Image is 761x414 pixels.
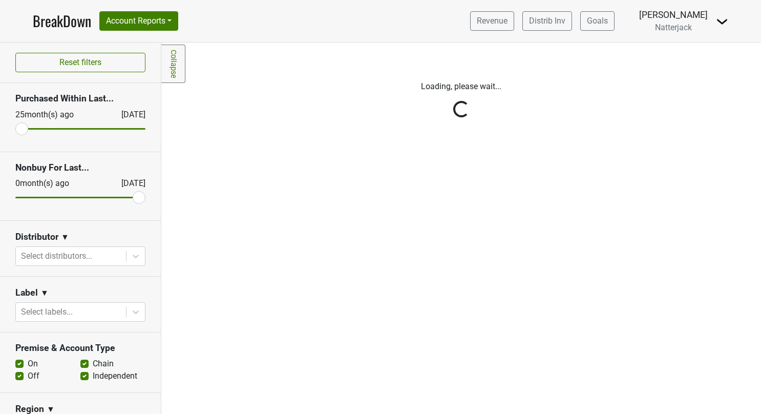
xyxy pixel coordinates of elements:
a: Distrib Inv [522,11,572,31]
p: Loading, please wait... [177,80,746,93]
a: BreakDown [33,10,91,32]
a: Revenue [470,11,514,31]
button: Account Reports [99,11,178,31]
img: Dropdown Menu [716,15,728,28]
div: [PERSON_NAME] [639,8,708,22]
a: Collapse [161,45,185,83]
a: Goals [580,11,615,31]
span: Natterjack [655,23,692,32]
